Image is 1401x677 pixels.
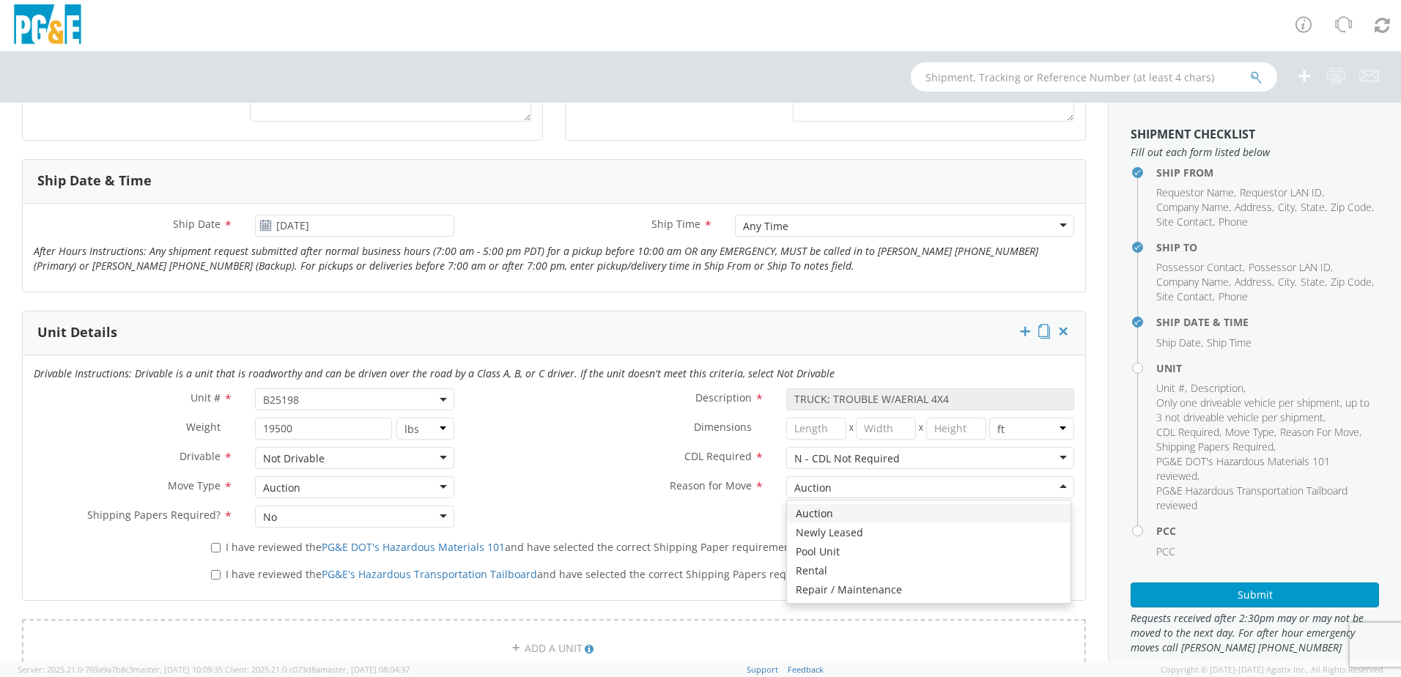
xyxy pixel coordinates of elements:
span: master, [DATE] 10:09:35 [133,664,223,675]
span: Company Name [1156,200,1229,214]
h4: Ship From [1156,167,1379,178]
span: Shipping Papers Required [1156,440,1274,454]
li: , [1156,289,1215,304]
li: , [1235,200,1274,215]
li: , [1278,200,1297,215]
div: Not Drivable [263,451,325,466]
input: Shipment, Tracking or Reference Number (at least 4 chars) [911,62,1277,92]
span: Company Name [1156,275,1229,289]
span: Fill out each form listed below [1131,145,1379,160]
li: , [1156,440,1276,454]
strong: Shipment Checklist [1131,126,1255,142]
li: , [1156,454,1375,484]
span: Only one driveable vehicle per shipment, up to 3 not driveable vehicle per shipment [1156,396,1369,424]
a: PG&E's Hazardous Transportation Tailboard [322,567,537,581]
span: Site Contact [1156,215,1213,229]
span: Client: 2025.21.0-c073d8a [225,664,410,675]
h4: Ship Date & Time [1156,317,1379,328]
li: , [1225,425,1276,440]
span: Ship Time [651,217,700,231]
li: , [1191,381,1246,396]
li: , [1156,381,1187,396]
li: , [1156,215,1215,229]
span: Requestor Name [1156,185,1234,199]
i: After Hours Instructions: Any shipment request submitted after normal business hours (7:00 am - 5... [34,244,1038,273]
li: , [1156,425,1221,440]
div: No [263,510,277,525]
span: CDL Required [1156,425,1219,439]
li: , [1235,275,1274,289]
input: I have reviewed thePG&E's Hazardous Transportation Tailboardand have selected the correct Shippin... [211,570,221,580]
span: Reason for Move [670,478,752,492]
div: Pool Unit [787,542,1071,561]
span: Drivable [180,449,221,463]
h3: Unit Details [37,325,117,340]
a: Support [747,664,778,675]
h4: PCC [1156,525,1379,536]
div: Repair / Maintenance [787,580,1071,599]
span: PG&E Hazardous Transportation Tailboard reviewed [1156,484,1348,512]
span: I have reviewed the and have selected the correct Shipping Paper requirement for each unit to be ... [226,540,934,554]
div: N - CDL Not Required [794,451,900,466]
div: Newly Leased [787,523,1071,542]
span: Dimensions [694,420,752,434]
span: Possessor LAN ID [1249,260,1331,274]
li: , [1278,275,1297,289]
span: Possessor Contact [1156,260,1243,274]
span: City [1278,275,1295,289]
span: Reason For Move [1280,425,1359,439]
li: , [1280,425,1361,440]
span: Ship Date [1156,336,1201,349]
span: CDL Required [684,449,752,463]
span: Phone [1219,289,1248,303]
div: Any Time [743,219,788,234]
span: State [1301,275,1325,289]
span: Shipping Papers Required? [87,508,221,522]
input: Width [856,418,916,440]
h4: Ship To [1156,242,1379,253]
span: City [1278,200,1295,214]
span: Weight [186,420,221,434]
span: Unit # [1156,381,1185,395]
li: , [1301,275,1327,289]
span: Unit # [191,391,221,404]
span: PG&E DOT's Hazardous Materials 101 reviewed [1156,454,1330,483]
span: Phone [1219,215,1248,229]
span: Zip Code [1331,200,1372,214]
li: , [1301,200,1327,215]
li: , [1249,260,1333,275]
a: Feedback [788,664,824,675]
span: Address [1235,200,1272,214]
li: , [1331,200,1374,215]
span: Requests received after 2:30pm may or may not be moved to the next day. For after hour emergency ... [1131,611,1379,655]
a: PG&E DOT's Hazardous Materials 101 [322,540,505,554]
span: I have reviewed the and have selected the correct Shipping Papers requirement for each unit to be... [226,567,972,581]
span: Move Type [1225,425,1274,439]
div: Auction [794,481,832,495]
span: B25198 [263,393,446,407]
span: Zip Code [1331,275,1372,289]
i: Drivable Instructions: Drivable is a unit that is roadworthy and can be driven over the road by a... [34,366,835,380]
div: Auction [263,481,300,495]
span: Requestor LAN ID [1240,185,1322,199]
div: Rental [787,561,1071,580]
span: Address [1235,275,1272,289]
span: Description [695,391,752,404]
span: X [916,418,926,440]
input: I have reviewed thePG&E DOT's Hazardous Materials 101and have selected the correct Shipping Paper... [211,543,221,552]
span: master, [DATE] 08:04:37 [320,664,410,675]
span: Site Contact [1156,289,1213,303]
input: Height [926,418,986,440]
span: Description [1191,381,1243,395]
span: X [846,418,857,440]
span: Ship Date [173,217,221,231]
h4: Unit [1156,363,1379,374]
li: , [1156,185,1236,200]
img: pge-logo-06675f144f4cfa6a6814.png [11,4,84,48]
li: , [1156,336,1203,350]
li: , [1156,275,1231,289]
h3: Ship Date & Time [37,174,152,188]
span: Move Type [168,478,221,492]
li: , [1156,200,1231,215]
div: Auction [787,504,1071,523]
